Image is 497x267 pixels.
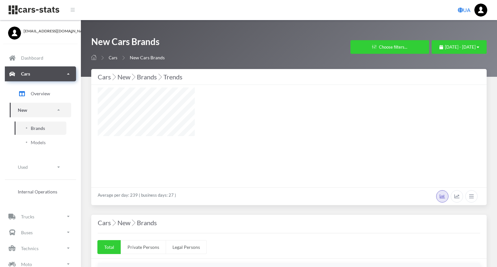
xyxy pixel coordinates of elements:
[18,188,57,195] span: Internal Operations
[10,103,71,117] a: New
[109,55,117,60] a: Cars
[166,240,207,254] a: Legal Persons
[15,136,66,149] a: Models
[15,122,66,135] a: Brands
[98,72,480,82] div: Cars New Brands Trends
[97,240,121,254] a: Total
[10,185,71,198] a: Internal Operations
[98,217,480,228] h4: Cars New Brands
[10,160,71,174] a: Used
[130,55,165,60] span: New Cars Brands
[31,139,46,146] span: Models
[5,51,76,65] a: Dashboard
[21,228,33,237] p: Buses
[21,213,34,221] p: Trucks
[350,40,429,54] button: Choose filters...
[21,54,43,62] p: Dashboard
[432,40,487,54] button: [DATE] - [DATE]
[18,163,28,171] p: Used
[5,66,76,81] a: Cars
[445,44,476,50] span: [DATE] - [DATE]
[5,241,76,256] a: Technics
[8,27,73,34] a: [EMAIL_ADDRESS][DOMAIN_NAME]
[5,209,76,224] a: Trucks
[24,28,73,34] span: [EMAIL_ADDRESS][DOMAIN_NAME]
[91,187,487,205] div: Average per day: 239 ( business days: 27 )
[10,86,71,102] a: Overview
[21,244,39,252] p: Technics
[474,4,487,17] img: ...
[31,125,45,132] span: Brands
[455,4,473,17] a: UA
[91,36,165,51] h1: New Cars Brands
[18,106,27,114] p: New
[21,70,30,78] p: Cars
[5,225,76,240] a: Buses
[121,240,166,254] a: Private Persons
[31,90,50,97] span: Overview
[8,5,60,15] img: navbar brand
